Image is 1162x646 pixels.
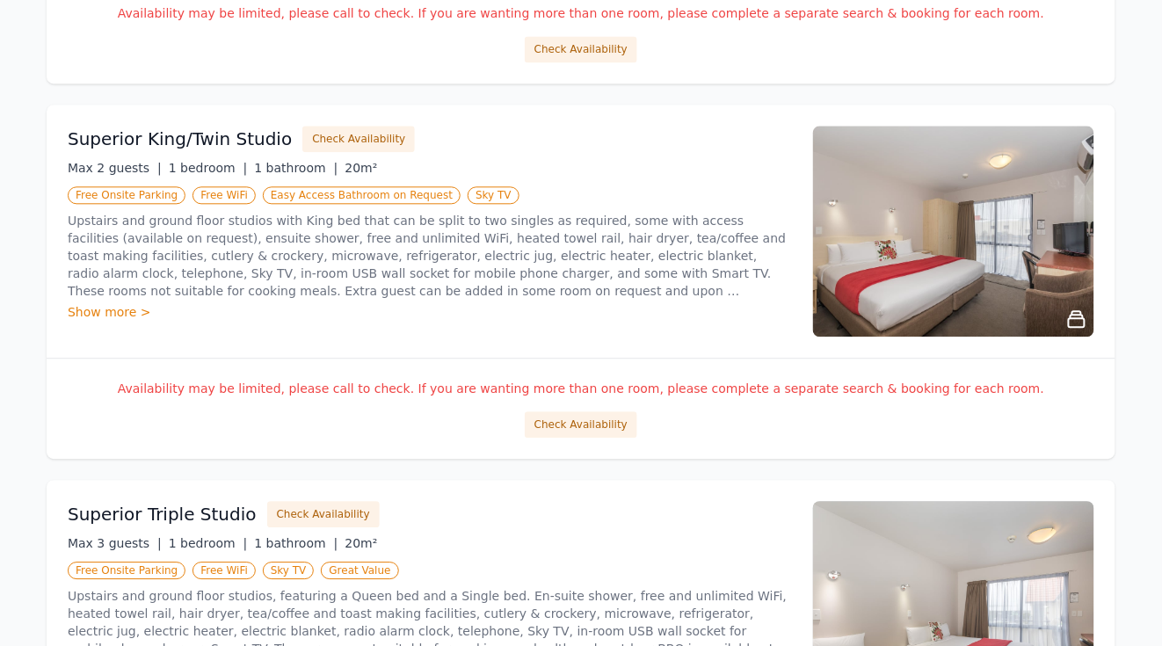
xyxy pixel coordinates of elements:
[302,126,415,152] button: Check Availability
[68,212,792,300] p: Upstairs and ground floor studios with King bed that can be split to two singles as required, som...
[345,161,377,175] span: 20m²
[68,4,1094,22] p: Availability may be limited, please call to check. If you are wanting more than one room, please ...
[468,186,519,204] span: Sky TV
[192,562,256,579] span: Free WiFi
[68,380,1094,397] p: Availability may be limited, please call to check. If you are wanting more than one room, please ...
[254,161,338,175] span: 1 bathroom |
[68,502,257,526] h3: Superior Triple Studio
[68,303,792,321] div: Show more >
[192,186,256,204] span: Free WiFi
[169,161,248,175] span: 1 bedroom |
[68,562,185,579] span: Free Onsite Parking
[525,36,637,62] button: Check Availability
[68,127,292,151] h3: Superior King/Twin Studio
[321,562,398,579] span: Great Value
[263,186,461,204] span: Easy Access Bathroom on Request
[345,536,377,550] span: 20m²
[267,501,380,527] button: Check Availability
[169,536,248,550] span: 1 bedroom |
[525,411,637,438] button: Check Availability
[68,161,162,175] span: Max 2 guests |
[68,536,162,550] span: Max 3 guests |
[263,562,315,579] span: Sky TV
[68,186,185,204] span: Free Onsite Parking
[254,536,338,550] span: 1 bathroom |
